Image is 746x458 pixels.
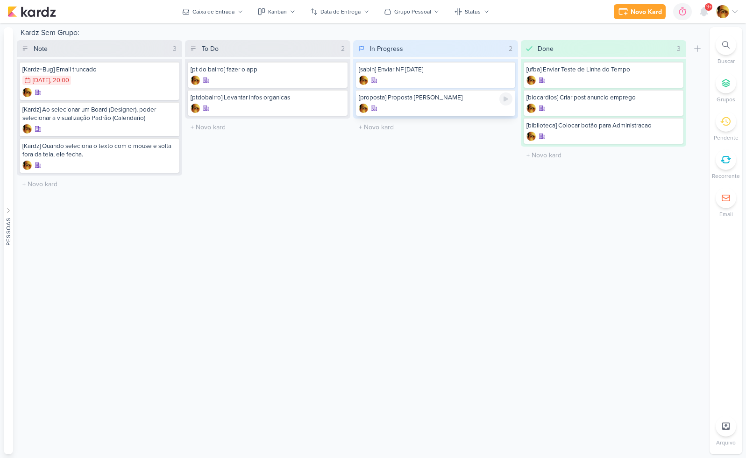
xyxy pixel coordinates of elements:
[359,104,368,113] img: Leandro Guedes
[710,35,742,65] li: Ctrl + F
[7,6,56,17] img: kardz.app
[526,93,681,102] div: [biocardios] Criar post anuncio emprego
[22,124,32,134] div: Criador(a): Leandro Guedes
[714,134,739,142] p: Pendente
[716,438,736,447] p: Arquivo
[169,44,180,54] div: 3
[526,132,536,141] img: Leandro Guedes
[191,104,200,113] img: Leandro Guedes
[526,121,681,130] div: [biblioteca] Colocar botão para Administracao
[526,104,536,113] div: Criador(a): Leandro Guedes
[526,76,536,85] div: Criador(a): Leandro Guedes
[631,7,662,17] div: Novo Kard
[359,76,368,85] div: Criador(a): Leandro Guedes
[22,161,32,170] div: Criador(a): Leandro Guedes
[337,44,348,54] div: 2
[717,95,735,104] p: Grupos
[191,104,200,113] div: Criador(a): Leandro Guedes
[22,142,177,159] div: [Kardz] Quando seleciona o texto com o mouse e solta fora da tela, ele fecha.
[359,93,513,102] div: [proposta] Proposta Celso Aoki
[526,132,536,141] div: Criador(a): Leandro Guedes
[673,44,684,54] div: 3
[523,148,684,162] input: + Novo kard
[526,65,681,74] div: [ufba] Enviar Teste de Linha do Tempo
[22,88,32,97] img: Leandro Guedes
[187,120,348,134] input: + Novo kard
[706,3,711,11] span: 9+
[50,78,69,84] div: , 20:00
[359,65,513,74] div: [sabin] Enviar NF Festa Junina
[22,124,32,134] img: Leandro Guedes
[33,78,50,84] div: [DATE]
[22,65,177,74] div: [Kardz=Bug] Email truncado
[22,161,32,170] img: Leandro Guedes
[22,106,177,122] div: [Kardz] Ao selecionar um Board (Designer), poder selecionar a visualização Padrão (Calendario)
[191,76,200,85] img: Leandro Guedes
[17,27,706,40] div: Kardz Sem Grupo:
[716,5,729,18] img: Leandro Guedes
[526,76,536,85] img: Leandro Guedes
[712,172,740,180] p: Recorrente
[191,65,345,74] div: [pt do bairro] fazer o app
[505,44,516,54] div: 2
[499,92,512,106] div: Ligar relógio
[614,4,666,19] button: Novo Kard
[719,210,733,218] p: Email
[359,76,368,85] img: Leandro Guedes
[22,88,32,97] div: Criador(a): Leandro Guedes
[4,27,13,454] button: Pessoas
[718,57,735,65] p: Buscar
[526,104,536,113] img: Leandro Guedes
[359,104,368,113] div: Criador(a): Leandro Guedes
[355,120,517,134] input: + Novo kard
[19,177,180,191] input: + Novo kard
[191,76,200,85] div: Criador(a): Leandro Guedes
[4,217,13,245] div: Pessoas
[191,93,345,102] div: [ptdobairro] Levantar infos organicas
